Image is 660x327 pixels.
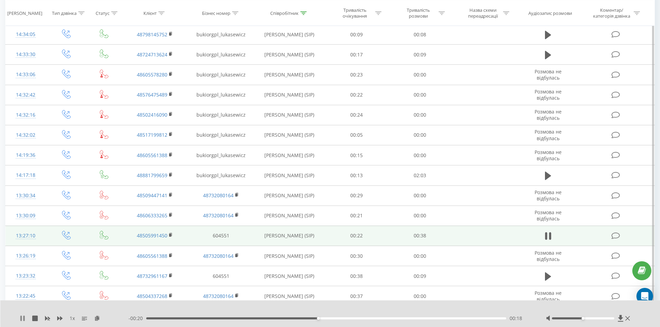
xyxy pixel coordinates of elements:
td: bukiorgpl_lukasewicz [188,165,254,185]
div: Тип дзвінка [52,10,77,16]
span: Розмова не відбулась [535,68,562,81]
a: 48724713624 [137,51,167,58]
td: 00:00 [388,85,452,105]
td: 00:15 [325,145,388,165]
span: Розмова не відбулась [535,88,562,101]
div: Бізнес номер [202,10,230,16]
td: [PERSON_NAME] (SIP) [254,45,325,65]
td: 00:38 [325,266,388,286]
a: 48606333265 [137,212,167,219]
td: 00:30 [325,246,388,266]
div: 13:30:34 [12,189,39,202]
td: 00:21 [325,206,388,226]
a: 48502416090 [137,111,167,118]
td: 00:00 [388,105,452,125]
td: 02:03 [388,165,452,185]
td: [PERSON_NAME] (SIP) [254,226,325,246]
a: 48517199812 [137,131,167,138]
td: 00:00 [388,65,452,85]
td: 00:05 [325,125,388,145]
div: Тривалість розмови [400,7,437,19]
td: [PERSON_NAME] (SIP) [254,85,325,105]
td: 00:29 [325,185,388,206]
div: Назва схеми переадресації [464,7,501,19]
span: Розмова не відбулась [535,189,562,202]
td: [PERSON_NAME] (SIP) [254,25,325,45]
a: 48605561388 [137,253,167,259]
td: 00:17 [325,45,388,65]
td: [PERSON_NAME] (SIP) [254,246,325,266]
td: 00:13 [325,165,388,185]
div: 13:26:19 [12,249,39,263]
td: [PERSON_NAME] (SIP) [254,125,325,145]
td: 00:22 [325,226,388,246]
div: Аудіозапис розмови [528,10,572,16]
a: 48732080164 [203,212,234,219]
div: Open Intercom Messenger [636,288,653,305]
span: Розмова не відбулась [535,108,562,121]
div: [PERSON_NAME] [7,10,42,16]
td: [PERSON_NAME] (SIP) [254,145,325,165]
a: 48881799659 [137,172,167,179]
td: [PERSON_NAME] (SIP) [254,105,325,125]
div: 14:33:06 [12,68,39,81]
a: 48509447141 [137,192,167,199]
td: 00:23 [325,65,388,85]
div: 14:33:30 [12,48,39,61]
td: 00:24 [325,105,388,125]
td: [PERSON_NAME] (SIP) [254,185,325,206]
div: 14:19:36 [12,148,39,162]
span: Розмова не відбулась [535,128,562,141]
td: 00:00 [388,125,452,145]
a: 48732961167 [137,273,167,279]
div: 14:17:18 [12,169,39,182]
td: bukiorgpl_lukasewicz [188,125,254,145]
span: 00:18 [510,315,522,322]
td: bukiorgpl_lukasewicz [188,145,254,165]
div: 14:32:42 [12,88,39,102]
td: 00:00 [388,206,452,226]
td: 00:09 [388,266,452,286]
td: 00:00 [388,145,452,165]
a: 48732080164 [203,293,234,299]
td: 00:08 [388,25,452,45]
div: Клієнт [143,10,157,16]
div: Accessibility label [317,317,319,320]
td: 604551 [188,266,254,286]
td: [PERSON_NAME] (SIP) [254,266,325,286]
a: 48605561388 [137,152,167,158]
td: [PERSON_NAME] (SIP) [254,65,325,85]
td: 00:09 [388,45,452,65]
td: 00:00 [388,286,452,306]
div: 14:32:16 [12,108,39,122]
span: Розмова не відбулась [535,209,562,222]
td: 00:09 [325,25,388,45]
td: 00:37 [325,286,388,306]
span: Розмова не відбулась [535,149,562,162]
a: 48732080164 [203,192,234,199]
td: bukiorgpl_lukasewicz [188,45,254,65]
div: 14:32:02 [12,128,39,142]
div: 13:30:09 [12,209,39,222]
div: 13:22:45 [12,289,39,303]
div: 13:23:32 [12,269,39,283]
td: bukiorgpl_lukasewicz [188,85,254,105]
td: 604551 [188,226,254,246]
td: bukiorgpl_lukasewicz [188,65,254,85]
div: 14:34:05 [12,28,39,41]
div: Коментар/категорія дзвінка [591,7,632,19]
td: bukiorgpl_lukasewicz [188,25,254,45]
td: [PERSON_NAME] (SIP) [254,206,325,226]
div: Статус [96,10,109,16]
td: 00:00 [388,246,452,266]
span: Розмова не відбулась [535,249,562,262]
span: 1 x [70,315,75,322]
td: [PERSON_NAME] (SIP) [254,165,325,185]
td: 00:00 [388,185,452,206]
div: Співробітник [270,10,299,16]
span: Розмова не відбулась [535,290,562,302]
span: - 00:20 [129,315,146,322]
div: Тривалість очікування [336,7,373,19]
a: 48732080164 [203,253,234,259]
td: 00:38 [388,226,452,246]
